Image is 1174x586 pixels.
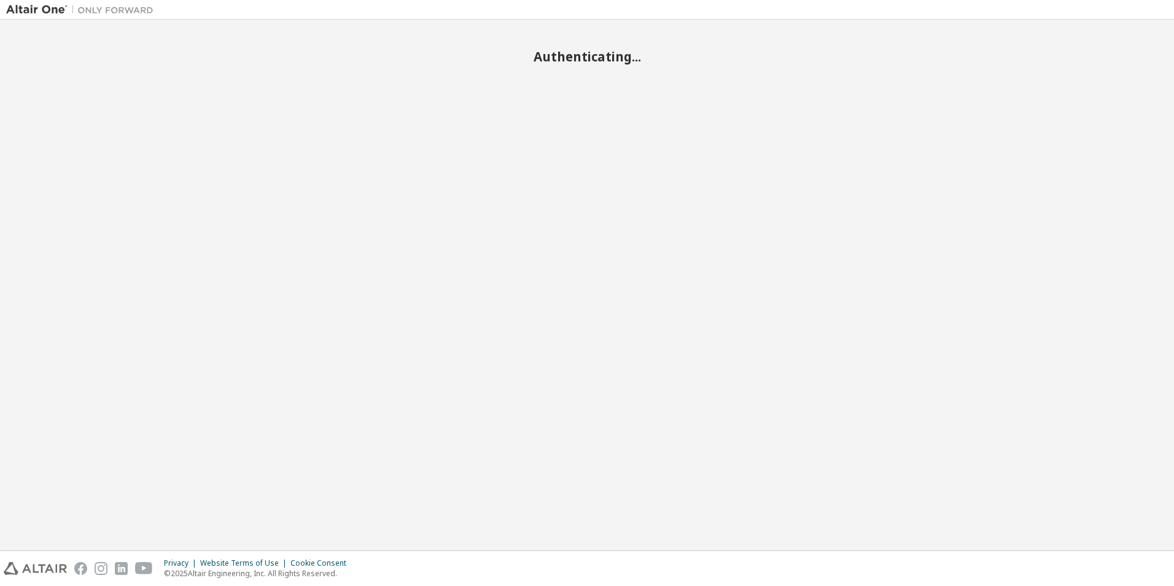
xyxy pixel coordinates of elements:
[164,568,354,579] p: © 2025 Altair Engineering, Inc. All Rights Reserved.
[164,558,200,568] div: Privacy
[135,562,153,575] img: youtube.svg
[6,49,1168,64] h2: Authenticating...
[4,562,67,575] img: altair_logo.svg
[290,558,354,568] div: Cookie Consent
[95,562,107,575] img: instagram.svg
[6,4,160,16] img: Altair One
[74,562,87,575] img: facebook.svg
[115,562,128,575] img: linkedin.svg
[200,558,290,568] div: Website Terms of Use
